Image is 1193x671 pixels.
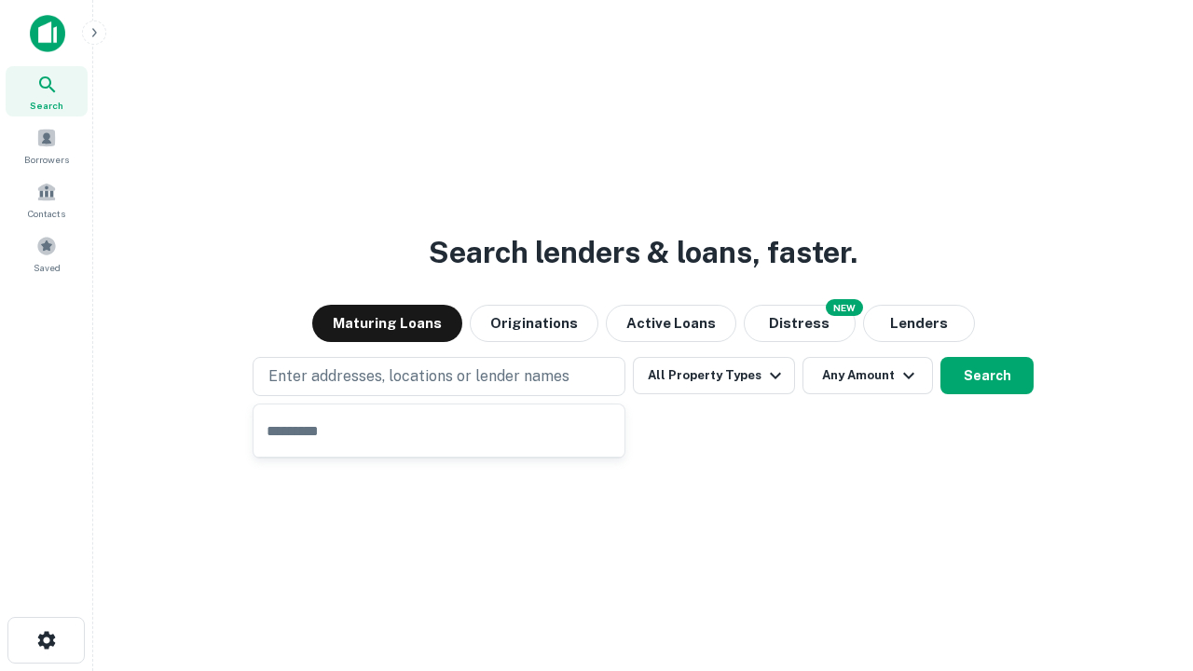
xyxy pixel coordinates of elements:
a: Contacts [6,174,88,225]
p: Enter addresses, locations or lender names [268,365,569,388]
a: Borrowers [6,120,88,171]
button: Search distressed loans with lien and other non-mortgage details. [744,305,856,342]
span: Saved [34,260,61,275]
iframe: Chat Widget [1100,522,1193,611]
button: Enter addresses, locations or lender names [253,357,625,396]
span: Contacts [28,206,65,221]
button: Maturing Loans [312,305,462,342]
h3: Search lenders & loans, faster. [429,230,857,275]
button: Search [940,357,1034,394]
button: Active Loans [606,305,736,342]
a: Saved [6,228,88,279]
span: Search [30,98,63,113]
div: NEW [826,299,863,316]
button: Any Amount [802,357,933,394]
a: Search [6,66,88,116]
button: All Property Types [633,357,795,394]
img: capitalize-icon.png [30,15,65,52]
span: Borrowers [24,152,69,167]
button: Lenders [863,305,975,342]
button: Originations [470,305,598,342]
